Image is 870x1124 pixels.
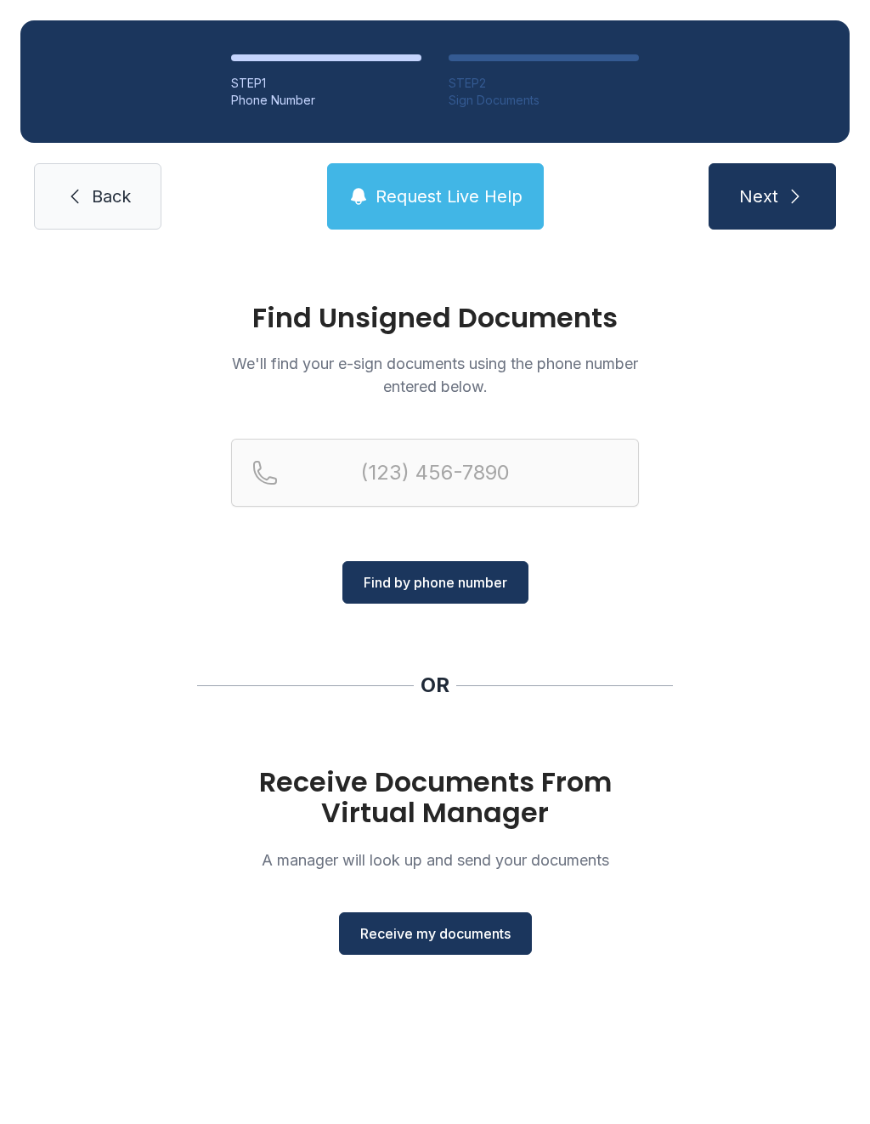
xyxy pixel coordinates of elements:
div: OR [421,672,449,699]
h1: Receive Documents From Virtual Manager [231,767,639,828]
p: A manager will look up and send your documents [231,849,639,871]
span: Request Live Help [376,184,523,208]
div: Phone Number [231,92,421,109]
h1: Find Unsigned Documents [231,304,639,332]
div: Sign Documents [449,92,639,109]
p: We'll find your e-sign documents using the phone number entered below. [231,352,639,398]
span: Receive my documents [360,923,511,944]
span: Back [92,184,131,208]
span: Find by phone number [364,572,507,593]
span: Next [739,184,778,208]
input: Reservation phone number [231,439,639,507]
div: STEP 2 [449,75,639,92]
div: STEP 1 [231,75,421,92]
